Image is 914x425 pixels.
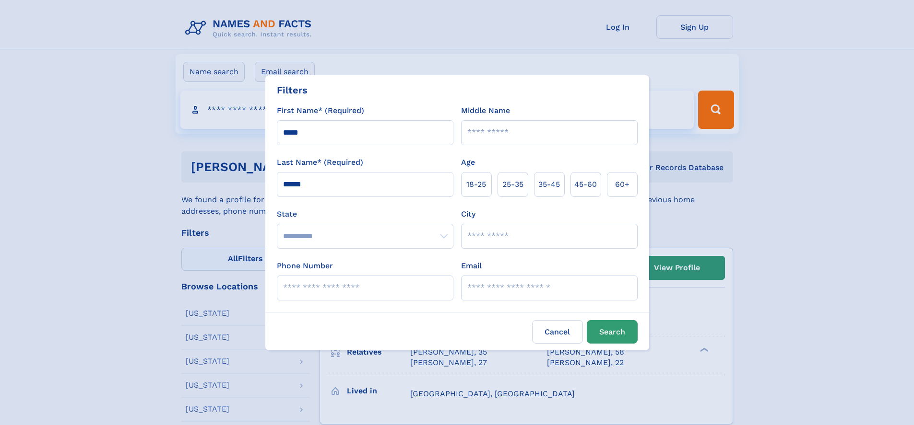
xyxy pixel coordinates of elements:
label: First Name* (Required) [277,105,364,116]
label: Email [461,260,482,272]
button: Search [587,320,638,344]
label: Phone Number [277,260,333,272]
div: Filters [277,83,308,97]
label: Middle Name [461,105,510,116]
span: 18‑25 [466,179,486,190]
label: Last Name* (Required) [277,157,363,168]
span: 25‑35 [502,179,523,190]
label: State [277,208,453,220]
span: 60+ [615,179,629,190]
span: 35‑45 [538,179,560,190]
label: City [461,208,475,220]
span: 45‑60 [574,179,597,190]
label: Age [461,157,475,168]
label: Cancel [532,320,583,344]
